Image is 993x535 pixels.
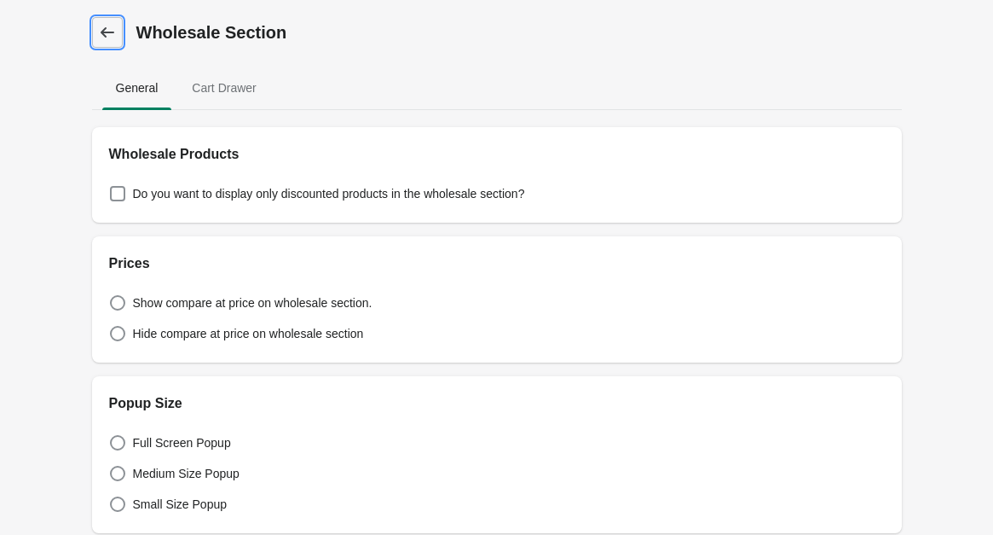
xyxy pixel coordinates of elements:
span: Hide compare at price on wholesale section [133,325,364,342]
span: Small Size Popup [133,496,228,513]
span: Full Screen Popup [133,434,231,451]
span: Do you want to display only discounted products in the wholesale section? [133,185,525,202]
span: Medium Size Popup [133,465,240,482]
h1: Wholesale Section [136,20,902,44]
h2: Wholesale Products [109,144,885,165]
span: Cart Drawer [178,73,269,103]
span: Show compare at price on wholesale section. [133,294,372,311]
h2: Popup Size [109,393,885,414]
h2: Prices [109,253,885,274]
a: Dashboard [92,17,123,48]
span: General [102,73,172,103]
button: General [99,66,176,110]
